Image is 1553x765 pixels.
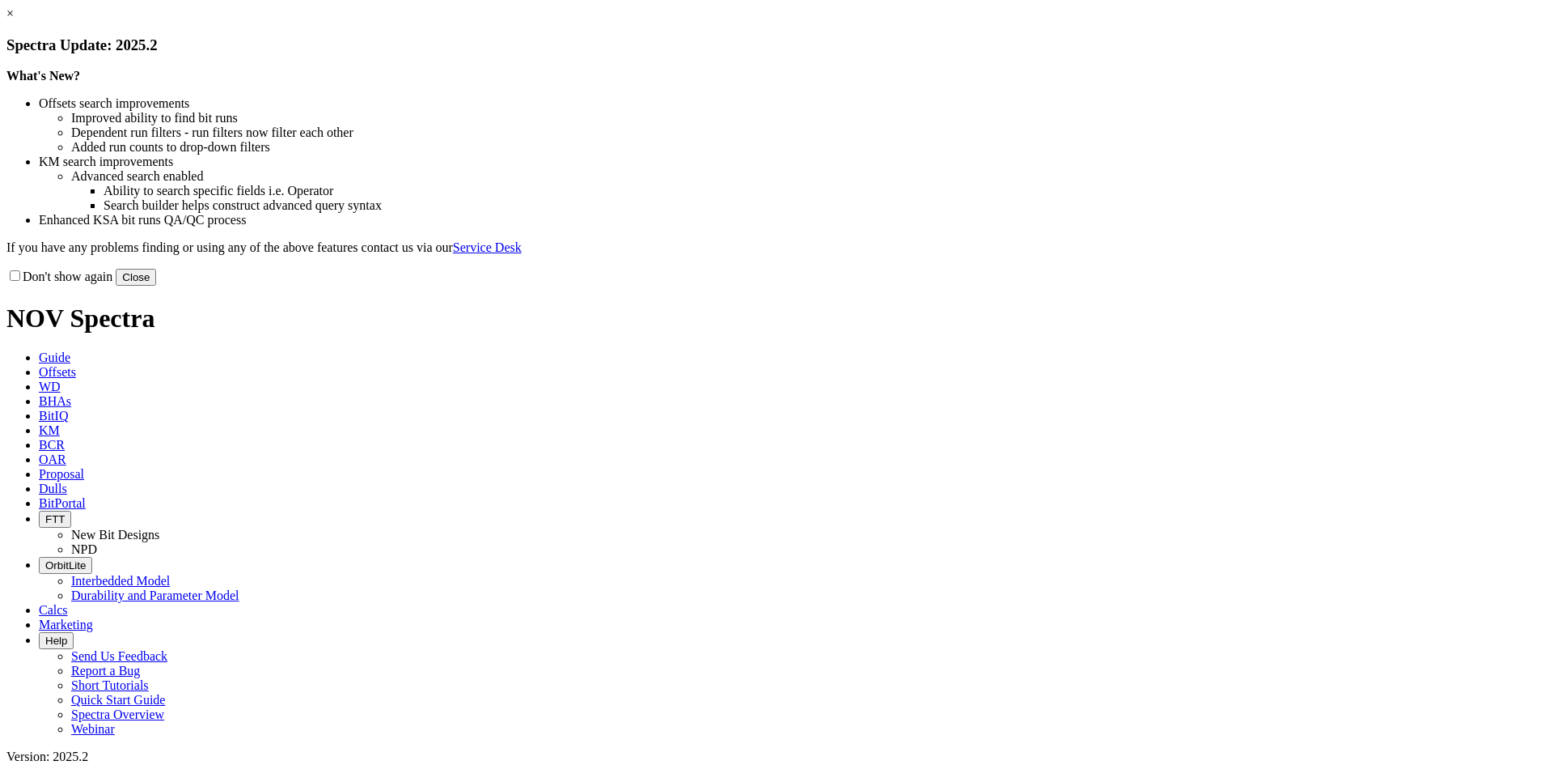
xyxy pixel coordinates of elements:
a: Short Tutorials [71,678,149,692]
li: KM search improvements [39,155,1547,169]
li: Improved ability to find bit runs [71,111,1547,125]
a: New Bit Designs [71,528,159,542]
span: BitPortal [39,496,86,510]
span: Marketing [39,618,93,631]
p: If you have any problems finding or using any of the above features contact us via our [6,240,1547,255]
div: Version: 2025.2 [6,750,1547,764]
li: Dependent run filters - run filters now filter each other [71,125,1547,140]
span: FTT [45,513,65,525]
span: Dulls [39,482,67,495]
input: Don't show again [10,270,20,281]
a: Report a Bug [71,664,140,678]
a: Spectra Overview [71,708,164,721]
span: WD [39,380,61,393]
li: Ability to search specific fields i.e. Operator [104,184,1547,198]
li: Added run counts to drop-down filters [71,140,1547,155]
span: Proposal [39,467,84,481]
a: NPD [71,542,97,556]
span: OrbitLite [45,559,86,572]
a: × [6,6,14,20]
span: BCR [39,438,65,452]
li: Enhanced KSA bit runs QA/QC process [39,213,1547,227]
a: Webinar [71,722,115,736]
a: Service Desk [453,240,522,254]
a: Send Us Feedback [71,649,167,663]
span: OAR [39,453,66,466]
strong: What's New? [6,69,80,83]
span: Guide [39,351,70,364]
label: Don't show again [6,270,112,283]
span: Help [45,635,67,647]
a: Interbedded Model [71,574,170,588]
span: Calcs [39,603,68,617]
li: Offsets search improvements [39,96,1547,111]
button: Close [116,269,156,286]
li: Advanced search enabled [71,169,1547,184]
span: BitIQ [39,409,68,423]
h1: NOV Spectra [6,304,1547,334]
span: BHAs [39,394,71,408]
a: Quick Start Guide [71,693,165,707]
h3: Spectra Update: 2025.2 [6,36,1547,54]
span: Offsets [39,365,76,379]
li: Search builder helps construct advanced query syntax [104,198,1547,213]
span: KM [39,423,60,437]
a: Durability and Parameter Model [71,589,239,602]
